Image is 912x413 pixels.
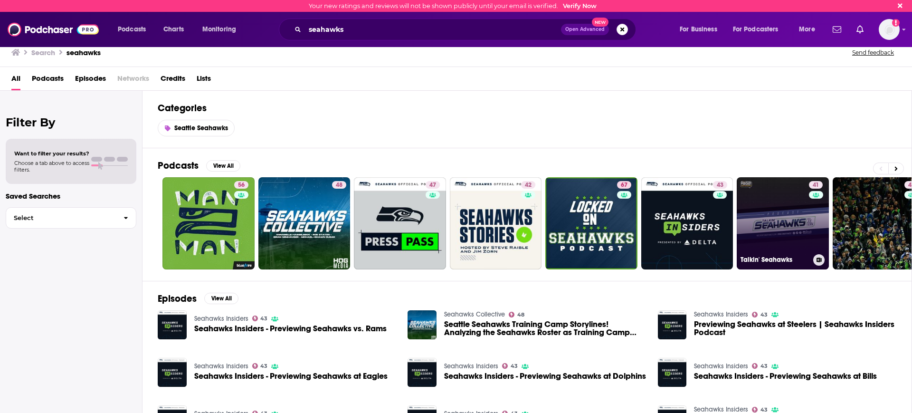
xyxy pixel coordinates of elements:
span: Credits [161,71,185,90]
img: User Profile [879,19,900,40]
a: Seahawks Insiders [194,315,248,323]
img: Seahawks Insiders - Previewing Seahawks at Eagles [158,358,187,387]
a: 43 [752,363,768,369]
button: Open AdvancedNew [561,24,609,35]
a: 43 [252,363,268,369]
span: 43 [260,364,267,368]
p: Saved Searches [6,192,136,201]
a: Seahawks Collective [444,310,505,318]
a: Seattle Seahawks [158,120,235,136]
button: View All [206,160,240,172]
a: 43 [713,181,727,189]
span: Monitoring [202,23,236,36]
span: 43 [760,364,768,368]
span: Want to filter your results? [14,150,89,157]
img: Previewing Seahawks at Steelers | Seahawks Insiders Podcast [658,310,687,339]
button: open menu [727,22,792,37]
span: 43 [717,181,723,190]
span: 67 [621,181,627,190]
span: New [592,18,609,27]
span: For Podcasters [733,23,779,36]
a: Seahawks Insiders - Previewing Seahawks at Eagles [194,372,388,380]
a: 56 [162,177,255,269]
span: 47 [429,181,436,190]
a: Seahawks Insiders [444,362,498,370]
a: Show notifications dropdown [829,21,845,38]
a: Seahawks Insiders - Previewing Seahawks at Dolphins [408,358,437,387]
span: Open Advanced [565,27,605,32]
span: 43 [760,408,768,412]
a: Seahawks Insiders - Previewing Seahawks vs. Rams [194,325,387,333]
span: 48 [336,181,342,190]
a: Seahawks Insiders - Previewing Seahawks at Bills [694,372,877,380]
a: EpisodesView All [158,293,238,305]
a: 47 [354,177,446,269]
a: 42 [521,181,535,189]
a: 48 [332,181,346,189]
span: 43 [260,317,267,321]
a: 43 [752,407,768,413]
svg: Email not verified [892,19,900,27]
a: Seahawks Insiders - Previewing Seahawks at Dolphins [444,372,646,380]
span: More [799,23,815,36]
h2: Filter By [6,115,136,129]
span: Episodes [75,71,106,90]
div: Your new ratings and reviews will not be shown publicly until your email is verified. [309,2,597,10]
a: Show notifications dropdown [853,21,867,38]
a: Seahawks Insiders [694,362,748,370]
a: Seahawks Insiders - Previewing Seahawks at Bills [658,358,687,387]
button: open menu [792,22,827,37]
a: 41 [809,181,823,189]
span: For Business [680,23,717,36]
span: 48 [517,313,524,317]
a: 48 [509,312,524,317]
span: Seattle Seahawks [174,124,228,132]
h2: Categories [158,102,896,114]
button: Send feedback [849,48,897,57]
a: Verify Now [563,2,597,10]
span: 43 [511,364,518,368]
button: open menu [673,22,729,37]
span: Select [6,215,116,221]
button: View All [204,293,238,304]
a: Podcasts [32,71,64,90]
span: 43 [760,313,768,317]
a: Previewing Seahawks at Steelers | Seahawks Insiders Podcast [694,320,896,336]
img: Seattle Seahawks Training Camp Storylines! Analyzing the Seahawks Roster as Training Camp Begins [408,310,437,339]
button: Show profile menu [879,19,900,40]
button: Select [6,207,136,229]
input: Search podcasts, credits, & more... [305,22,561,37]
a: Seahawks Insiders [194,362,248,370]
span: Choose a tab above to access filters. [14,160,89,173]
div: Search podcasts, credits, & more... [288,19,645,40]
a: PodcastsView All [158,160,240,172]
a: 56 [234,181,248,189]
h3: seahawks [66,48,101,57]
a: 41Talkin' Seahawks [737,177,829,269]
a: 67 [545,177,637,269]
img: Seahawks Insiders - Previewing Seahawks vs. Rams [158,310,187,339]
a: Lists [197,71,211,90]
h2: Podcasts [158,160,199,172]
img: Podchaser - Follow, Share and Rate Podcasts [8,20,99,38]
span: Podcasts [118,23,146,36]
span: All [11,71,20,90]
a: Seattle Seahawks Training Camp Storylines! Analyzing the Seahawks Roster as Training Camp Begins [444,320,646,336]
h3: Talkin' Seahawks [741,256,809,264]
a: 43 [502,363,518,369]
span: Charts [163,23,184,36]
button: open menu [111,22,158,37]
span: 42 [525,181,532,190]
